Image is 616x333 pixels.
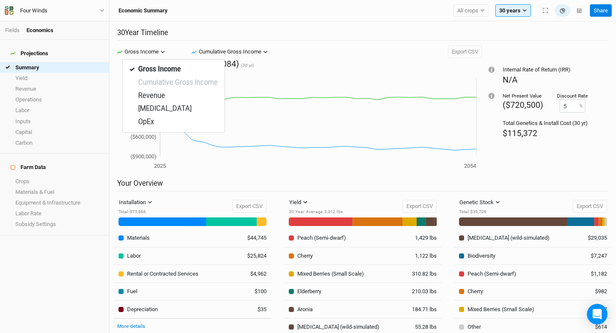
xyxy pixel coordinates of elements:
[580,229,612,247] td: $29,035
[130,104,192,114] span: [MEDICAL_DATA]
[297,288,321,295] div: Elderberry
[297,306,313,313] div: Aronia
[127,270,198,278] div: Rental or Contracted Services
[130,91,165,101] span: Revenue
[240,247,271,265] td: $25,824
[468,288,483,295] div: Cherry
[488,66,495,74] div: Tooltip anchor
[580,300,612,318] td: $647
[407,300,441,318] td: 184.71 lbs
[468,323,481,331] div: Other
[580,247,612,265] td: $7,247
[130,117,154,127] span: OpEx
[240,265,271,283] td: $4,962
[297,252,313,260] div: Cherry
[297,323,379,331] div: Ginseng (wild-simulated)
[580,265,612,283] td: $1,182
[488,92,495,100] div: Tooltip anchor
[297,234,346,242] div: Peach (Semi-dwarf)
[468,270,516,278] div: Peach (Semi-dwarf)
[127,306,158,313] div: Depreciation
[10,164,46,171] div: Farm Data
[468,252,495,260] div: Biodiversity
[130,65,181,74] span: Gross Income
[127,234,150,242] div: Materials
[468,306,534,313] div: Mixed Berries (Small Scale)
[240,229,271,247] td: $44,745
[407,282,441,300] td: 210.03 lbs
[407,247,441,265] td: 1,122 lbs
[10,50,48,57] div: Projections
[407,229,441,247] td: 1,429 lbs
[407,265,441,283] td: 310.82 lbs
[580,282,612,300] td: $982
[127,288,137,295] div: Fuel
[240,300,271,318] td: $35
[240,282,271,300] td: $100
[127,252,141,260] div: Labor
[587,304,607,324] div: Open Intercom Messenger
[297,270,364,278] div: Mixed Berries (Small Scale)
[468,234,550,242] div: Ginseng (wild-simulated)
